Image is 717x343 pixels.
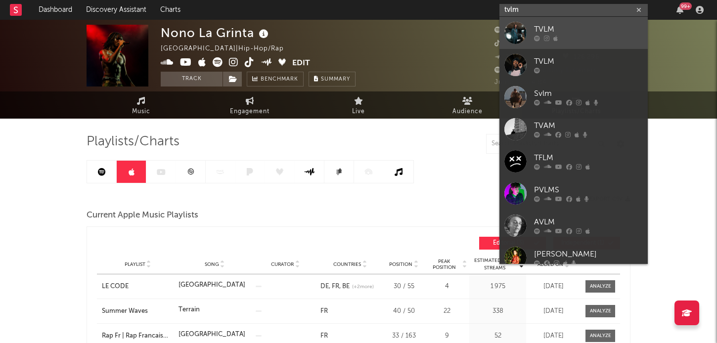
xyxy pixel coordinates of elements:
[534,184,643,196] div: PVLMS
[292,57,310,70] button: Edit
[413,91,522,119] a: Audience
[385,306,422,316] div: 40 / 50
[499,177,648,210] a: PVLMS
[529,331,578,341] div: [DATE]
[333,261,361,267] span: Countries
[132,106,150,118] span: Music
[320,308,328,314] a: FR
[205,261,219,267] span: Song
[179,330,245,340] div: [GEOGRAPHIC_DATA]
[385,282,422,292] div: 30 / 55
[427,331,467,341] div: 9
[179,280,245,290] div: [GEOGRAPHIC_DATA]
[494,27,532,34] span: 158 200
[472,306,524,316] div: 338
[499,17,648,49] a: TVLM
[427,282,467,292] div: 4
[261,74,298,86] span: Benchmark
[499,145,648,177] a: TFLM
[389,261,412,267] span: Position
[534,88,643,100] div: Svlm
[538,261,563,267] span: Added On
[472,257,518,272] span: Estimated Daily Streams
[427,258,461,270] span: Peak Position
[321,77,350,82] span: Summary
[494,54,523,60] span: 1 220
[499,81,648,113] a: Svlm
[352,283,374,291] span: (+ 2 more)
[385,331,422,341] div: 33 / 163
[486,134,610,154] input: Search Playlists/Charts
[427,306,467,316] div: 22
[304,91,413,119] a: Live
[320,283,329,290] a: DE
[309,72,356,86] button: Summary
[499,49,648,81] a: TVLM
[102,331,174,341] a: Rap Fr | Rap Francais 2025 | Hits Rap Kaaris, L2B, SDM, Gims, Leto, Tiakola, Zamdane, PLK, Booba
[87,91,195,119] a: Music
[494,41,532,47] span: 179 300
[320,333,328,339] a: FR
[179,305,200,315] div: Terrain
[472,282,524,292] div: 1 975
[534,152,643,164] div: TFLM
[102,306,174,316] a: Summer Waves
[499,242,648,274] a: [PERSON_NAME]
[676,6,683,14] button: 99+
[87,136,179,148] span: Playlists/Charts
[534,24,643,36] div: TVLM
[499,4,648,16] input: Search for artists
[472,331,524,341] div: 52
[494,67,597,74] span: 3 311 676 Monthly Listeners
[161,43,295,55] div: [GEOGRAPHIC_DATA] | Hip-Hop/Rap
[529,282,578,292] div: [DATE]
[679,2,692,10] div: 99 +
[247,72,304,86] a: Benchmark
[494,79,553,86] span: Jump Score: 84.7
[329,283,339,290] a: FR
[161,25,271,41] div: Nono La Grinta
[486,240,531,246] span: Editorial ( 3 )
[195,91,304,119] a: Engagement
[161,72,223,86] button: Track
[499,113,648,145] a: TVAM
[452,106,483,118] span: Audience
[125,261,145,267] span: Playlist
[102,282,174,292] a: LE CODE
[534,56,643,68] div: TVLM
[87,210,198,221] span: Current Apple Music Playlists
[534,249,643,260] div: [PERSON_NAME]
[534,216,643,228] div: AVLM
[534,120,643,132] div: TVAM
[529,306,578,316] div: [DATE]
[352,106,365,118] span: Live
[499,210,648,242] a: AVLM
[230,106,269,118] span: Engagement
[339,283,350,290] a: BE
[479,237,546,250] button: Editorial(3)
[271,261,294,267] span: Curator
